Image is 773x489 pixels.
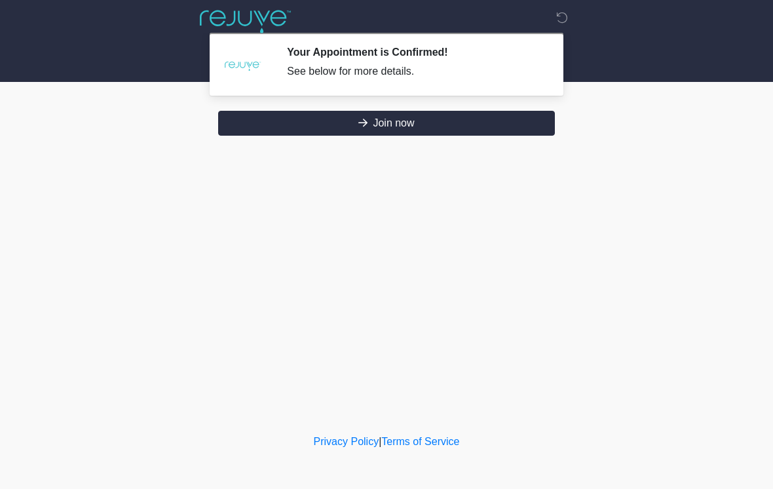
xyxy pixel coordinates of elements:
button: Join now [218,111,555,136]
img: Rejuve Clinics Logo [200,10,291,33]
div: See below for more details. [287,64,540,79]
a: Privacy Policy [314,436,379,447]
a: Terms of Service [381,436,459,447]
a: | [379,436,381,447]
img: Agent Avatar [223,46,262,85]
h2: Your Appointment is Confirmed! [287,46,540,58]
